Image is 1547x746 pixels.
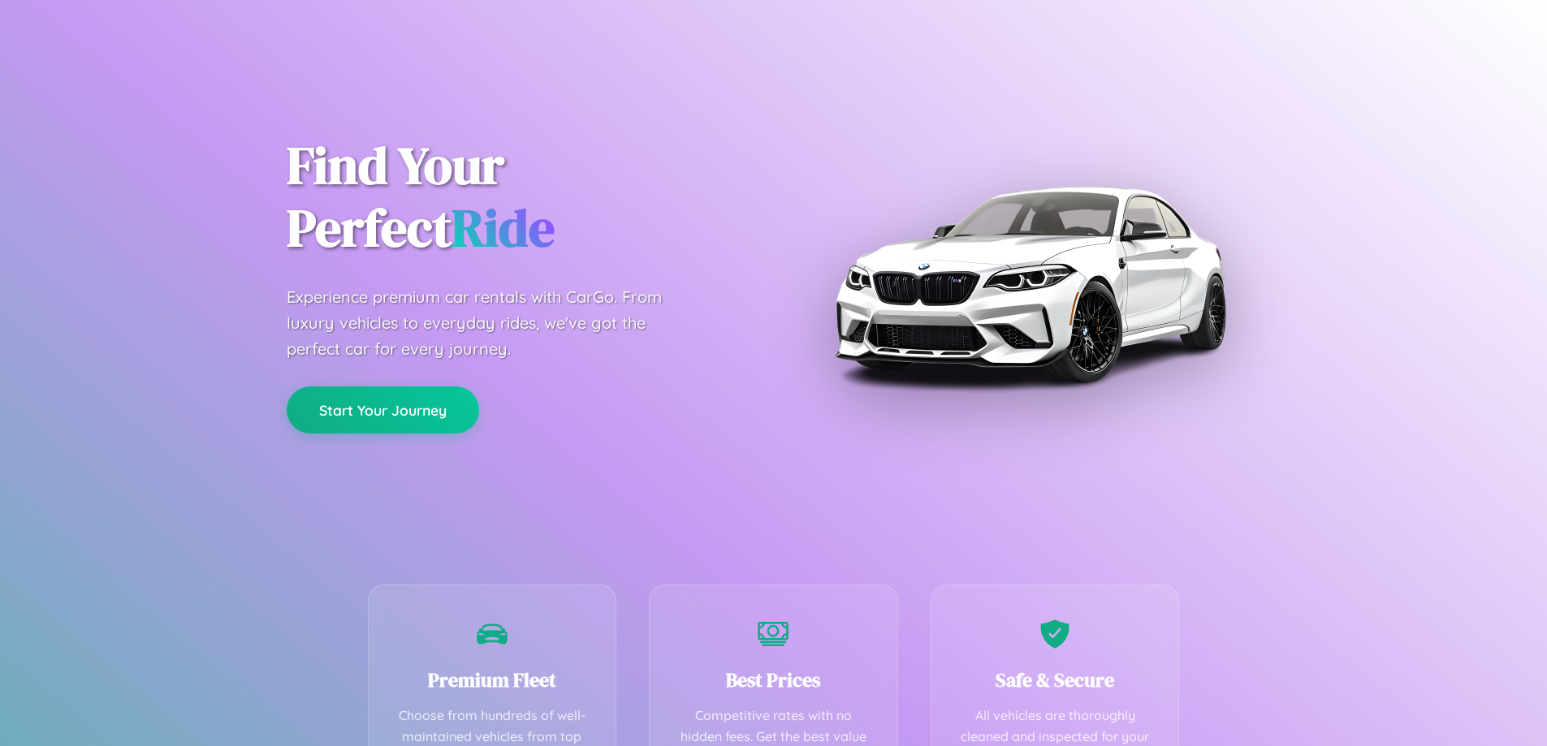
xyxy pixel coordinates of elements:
[452,192,555,263] span: Ride
[674,666,873,693] h3: Best Prices
[827,81,1233,487] img: Premium BMW car rental vehicle
[287,386,479,433] button: Start Your Journey
[287,135,750,260] h1: Find Your Perfect
[287,284,693,362] p: Experience premium car rentals with CarGo. From luxury vehicles to everyday rides, we've got the ...
[956,666,1155,693] h3: Safe & Secure
[393,666,592,693] h3: Premium Fleet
